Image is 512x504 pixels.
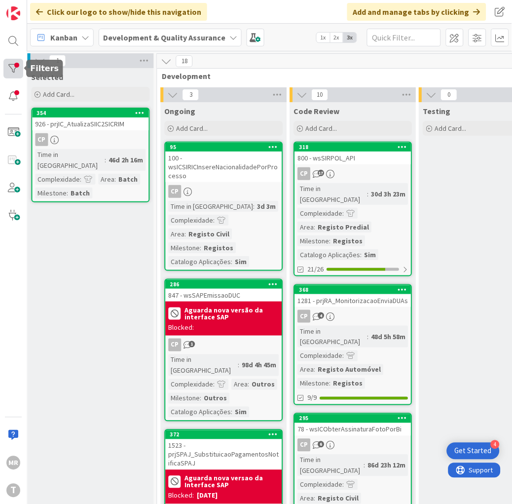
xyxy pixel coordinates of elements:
div: Open Get Started checklist, remaining modules: 4 [447,443,500,460]
div: Blocked: [169,322,194,333]
div: Registo Civil [186,229,232,239]
span: : [185,229,186,239]
div: Blocked: [169,491,194,501]
a: 286847 - wsSAPEmissaoDUCAguarda nova versão da interface SAPBlocked:CPTime in [GEOGRAPHIC_DATA]:9... [165,279,283,422]
span: : [67,188,69,198]
span: : [329,378,331,389]
div: 3721523 - prjSPAJ_SubstituicaoPagamentosNotificaSPAJ [166,430,282,470]
span: 21/26 [308,264,324,274]
div: CP [166,185,282,198]
span: 18 [176,55,193,67]
span: 0 [441,89,458,101]
div: 3681281 - prjRA_MonitorizacaoEnviaDUAs [295,285,411,307]
div: CP [166,339,282,351]
div: 95100 - wsICSIRICInsereNacionalidadePorProcesso [166,143,282,182]
span: : [214,215,215,226]
div: CP [298,167,311,180]
div: Area [99,174,115,185]
div: Catalogo Aplicações [169,407,231,418]
div: CP [169,185,182,198]
span: : [248,379,250,390]
span: : [115,174,116,185]
div: Outros [202,393,230,404]
span: 3x [343,33,357,42]
span: : [314,493,316,504]
span: Add Card... [177,124,208,133]
span: 6 [318,441,325,448]
div: Milestone [36,188,67,198]
span: : [314,364,316,375]
div: Batch [69,188,93,198]
div: 800 - wsSIRPOL_API [295,152,411,164]
span: : [254,201,255,212]
span: Ongoing [165,106,196,116]
div: Time in [GEOGRAPHIC_DATA] [298,455,364,476]
div: Complexidade [169,215,214,226]
div: CP [169,339,182,351]
h5: Filters [30,64,59,73]
div: Time in [GEOGRAPHIC_DATA] [169,201,254,212]
span: : [231,256,233,267]
div: Milestone [169,393,200,404]
div: 29578 - wsICObterAssinaturaFotoPorBi [295,414,411,436]
span: Kanban [50,32,77,43]
div: Batch [116,174,141,185]
div: Click our logo to show/hide this navigation [30,3,207,21]
div: 318 [299,144,411,151]
div: CP [298,310,311,323]
div: Outros [250,379,278,390]
input: Quick Filter... [367,29,441,46]
span: Code Review [294,106,340,116]
div: Milestone [298,235,329,246]
div: Registos [331,378,366,389]
div: 4 [491,440,500,449]
div: Sim [233,407,250,418]
div: T [6,484,20,498]
div: Sim [362,249,379,260]
div: CP [298,439,311,452]
div: Area [298,364,314,375]
div: Catalogo Aplicações [169,256,231,267]
span: : [361,249,362,260]
span: : [214,379,215,390]
div: Registo Automóvel [316,364,384,375]
div: 286847 - wsSAPEmissaoDUC [166,280,282,302]
span: 1 [49,55,66,67]
span: 1 [189,341,195,348]
span: : [80,174,82,185]
div: CP [295,167,411,180]
div: Area [298,493,314,504]
div: Complexidade [36,174,80,185]
span: 1x [317,33,330,42]
div: Sim [233,256,250,267]
div: 295 [299,415,411,422]
div: 372 [170,431,282,438]
b: Aguarda nova versao da Interface SAP [185,475,279,489]
span: : [367,331,369,342]
div: [DATE] [197,491,218,501]
div: 295 [295,414,411,423]
div: 286 [170,281,282,288]
span: : [343,208,344,219]
div: Area [232,379,248,390]
span: 9/9 [308,393,317,403]
span: : [200,393,202,404]
div: 354 [33,109,149,117]
div: Area [169,229,185,239]
div: 368 [299,286,411,293]
div: CP [33,133,149,146]
b: Development & Quality Assurance [103,33,225,42]
span: Testing [423,106,451,116]
span: 3 [183,89,199,101]
span: Add Card... [306,124,337,133]
div: Complexidade [169,379,214,390]
div: Time in [GEOGRAPHIC_DATA] [298,326,367,348]
a: 354926 - prjIC_AtualizaSIIC2SICRIMCPTime in [GEOGRAPHIC_DATA]:46d 2h 16mComplexidade:Area:BatchMi... [32,108,150,202]
div: 847 - wsSAPEmissaoDUC [166,289,282,302]
span: 2x [330,33,343,42]
div: 86d 23h 12m [366,460,408,471]
span: Add Card... [435,124,467,133]
span: : [343,479,344,490]
span: : [105,155,107,165]
span: Add Card... [43,90,75,99]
